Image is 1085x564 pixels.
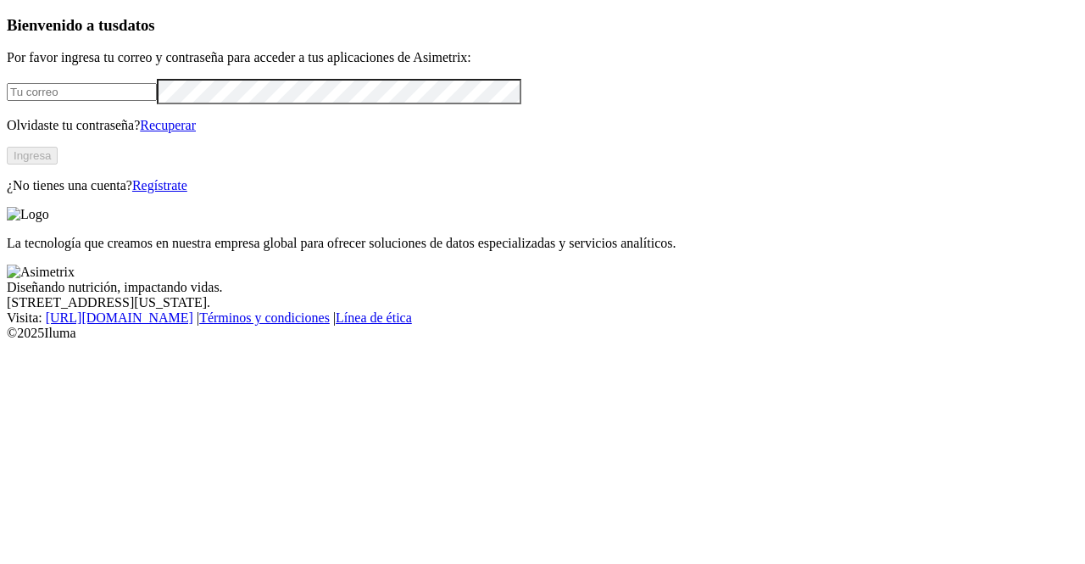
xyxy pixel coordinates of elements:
[7,178,1078,193] p: ¿No tienes una cuenta?
[7,207,49,222] img: Logo
[46,310,193,325] a: [URL][DOMAIN_NAME]
[7,280,1078,295] div: Diseñando nutrición, impactando vidas.
[7,236,1078,251] p: La tecnología que creamos en nuestra empresa global para ofrecer soluciones de datos especializad...
[7,326,1078,341] div: © 2025 Iluma
[336,310,412,325] a: Línea de ética
[7,295,1078,310] div: [STREET_ADDRESS][US_STATE].
[7,265,75,280] img: Asimetrix
[7,83,157,101] input: Tu correo
[199,310,330,325] a: Términos y condiciones
[140,118,196,132] a: Recuperar
[7,50,1078,65] p: Por favor ingresa tu correo y contraseña para acceder a tus aplicaciones de Asimetrix:
[119,16,155,34] span: datos
[7,16,1078,35] h3: Bienvenido a tus
[132,178,187,193] a: Regístrate
[7,310,1078,326] div: Visita : | |
[7,147,58,165] button: Ingresa
[7,118,1078,133] p: Olvidaste tu contraseña?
